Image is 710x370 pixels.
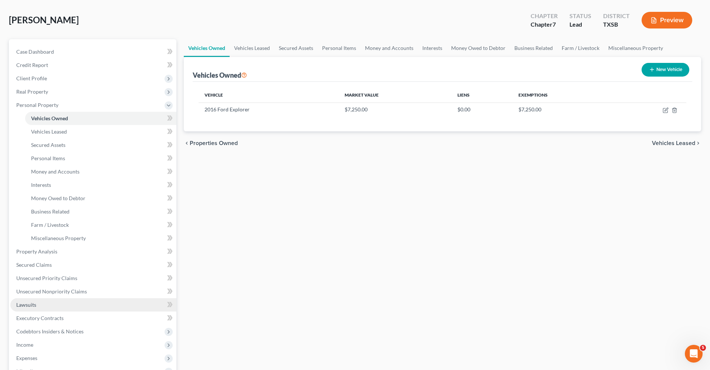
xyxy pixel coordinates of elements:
a: Vehicles Leased [230,39,274,57]
span: Client Profile [16,75,47,81]
span: Executory Contracts [16,315,64,321]
span: 5 [700,345,706,351]
span: Codebtors Insiders & Notices [16,328,84,334]
a: Money and Accounts [361,39,418,57]
iframe: Intercom live chat [685,345,703,363]
span: Expenses [16,355,37,361]
a: Miscellaneous Property [604,39,667,57]
span: Vehicles Leased [652,140,695,146]
a: Secured Assets [25,138,176,152]
span: Vehicles Leased [31,128,67,135]
span: Miscellaneous Property [31,235,86,241]
span: Real Property [16,88,48,95]
td: $0.00 [452,102,513,117]
button: chevron_left Properties Owned [184,140,238,146]
th: Liens [452,88,513,102]
a: Unsecured Nonpriority Claims [10,285,176,298]
th: Vehicle [199,88,339,102]
span: Properties Owned [190,140,238,146]
div: Chapter [531,20,558,29]
a: Vehicles Owned [184,39,230,57]
div: District [603,12,630,20]
a: Farm / Livestock [557,39,604,57]
th: Exemptions [513,88,613,102]
a: Money and Accounts [25,165,176,178]
span: Property Analysis [16,248,57,255]
button: New Vehicle [642,63,689,77]
a: Secured Claims [10,258,176,272]
a: Case Dashboard [10,45,176,58]
a: Interests [418,39,447,57]
a: Unsecured Priority Claims [10,272,176,285]
span: [PERSON_NAME] [9,14,79,25]
div: Status [569,12,591,20]
div: Lead [569,20,591,29]
a: Property Analysis [10,245,176,258]
td: $7,250.00 [513,102,613,117]
a: Personal Items [318,39,361,57]
span: Personal Items [31,155,65,161]
div: TXSB [603,20,630,29]
a: Business Related [25,205,176,218]
a: Interests [25,178,176,192]
span: 7 [552,21,556,28]
td: $7,250.00 [339,102,452,117]
th: Market Value [339,88,452,102]
td: 2016 Ford Explorer [199,102,339,117]
a: Vehicles Owned [25,112,176,125]
span: Personal Property [16,102,58,108]
a: Money Owed to Debtor [25,192,176,205]
a: Credit Report [10,58,176,72]
span: Lawsuits [16,302,36,308]
i: chevron_right [695,140,701,146]
span: Credit Report [16,62,48,68]
a: Secured Assets [274,39,318,57]
a: Money Owed to Debtor [447,39,510,57]
span: Secured Assets [31,142,65,148]
span: Unsecured Priority Claims [16,275,77,281]
span: Business Related [31,208,70,215]
a: Vehicles Leased [25,125,176,138]
div: Chapter [531,12,558,20]
a: Business Related [510,39,557,57]
span: Money and Accounts [31,168,80,175]
i: chevron_left [184,140,190,146]
div: Vehicles Owned [193,71,247,80]
button: Preview [642,12,692,28]
span: Farm / Livestock [31,222,69,228]
span: Unsecured Nonpriority Claims [16,288,87,295]
a: Executory Contracts [10,312,176,325]
span: Interests [31,182,51,188]
span: Vehicles Owned [31,115,68,121]
span: Secured Claims [16,262,52,268]
a: Lawsuits [10,298,176,312]
span: Money Owed to Debtor [31,195,85,201]
span: Case Dashboard [16,48,54,55]
span: Income [16,342,33,348]
a: Miscellaneous Property [25,232,176,245]
a: Farm / Livestock [25,218,176,232]
button: Vehicles Leased chevron_right [652,140,701,146]
a: Personal Items [25,152,176,165]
